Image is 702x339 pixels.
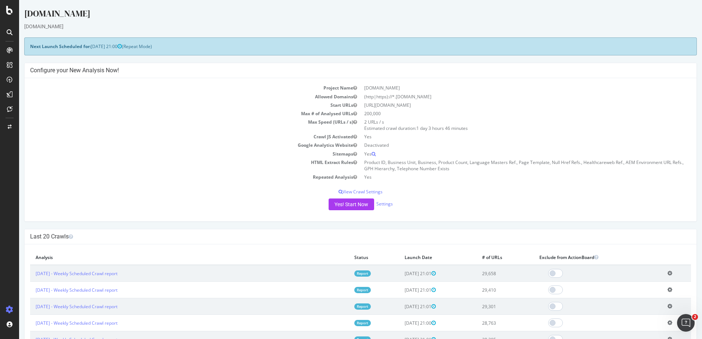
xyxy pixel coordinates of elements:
td: Yes [341,132,672,141]
a: [DATE] - Weekly Scheduled Crawl report [17,287,98,293]
th: # of URLs [457,250,515,265]
td: [DOMAIN_NAME] [341,84,672,92]
td: 29,658 [457,265,515,282]
div: [DOMAIN_NAME] [5,23,678,30]
td: Max Speed (URLs / s) [11,118,341,132]
a: [DATE] - Weekly Scheduled Crawl report [17,270,98,277]
td: Max # of Analysed URLs [11,109,341,118]
span: 2 [692,314,698,320]
div: (Repeat Mode) [5,37,678,55]
a: Report [335,270,352,277]
td: 28,763 [457,315,515,331]
span: [DATE] 21:00 [386,320,417,326]
td: (http|https)://*.[DOMAIN_NAME] [341,92,672,101]
span: [DATE] 21:01 [386,287,417,293]
a: Report [335,320,352,326]
td: 29,410 [457,282,515,298]
h4: Configure your New Analysis Now! [11,67,672,74]
td: Deactivated [341,141,672,149]
td: Allowed Domains [11,92,341,101]
span: [DATE] 21:00 [72,43,103,50]
a: Report [335,303,352,310]
a: [DATE] - Weekly Scheduled Crawl report [17,320,98,326]
h4: Last 20 Crawls [11,233,672,240]
td: HTML Extract Rules [11,158,341,173]
p: View Crawl Settings [11,189,672,195]
th: Exclude from ActionBoard [515,250,643,265]
td: 200,000 [341,109,672,118]
td: Yes [341,150,672,158]
td: Sitemaps [11,150,341,158]
a: [DATE] - Weekly Scheduled Crawl report [17,303,98,310]
div: [DOMAIN_NAME] [5,7,678,23]
td: [URL][DOMAIN_NAME] [341,101,672,109]
th: Analysis [11,250,330,265]
td: Product ID, Business Unit, Business, Product Count, Language Masters Ref., Page Template, Null Hr... [341,158,672,173]
td: Project Name [11,84,341,92]
span: [DATE] 21:01 [386,303,417,310]
td: Yes [341,173,672,181]
span: [DATE] 21:01 [386,270,417,277]
th: Launch Date [380,250,457,265]
td: 29,301 [457,298,515,315]
td: Start URLs [11,101,341,109]
iframe: Intercom live chat [677,314,695,332]
a: Report [335,287,352,293]
td: 2 URLs / s Estimated crawl duration: [341,118,672,132]
a: Settings [357,201,374,207]
th: Status [330,250,380,265]
span: 1 day 3 hours 46 minutes [397,125,449,131]
button: Yes! Start Now [310,198,355,210]
td: Google Analytics Website [11,141,341,149]
td: Repeated Analysis [11,173,341,181]
td: Crawl JS Activated [11,132,341,141]
strong: Next Launch Scheduled for: [11,43,72,50]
